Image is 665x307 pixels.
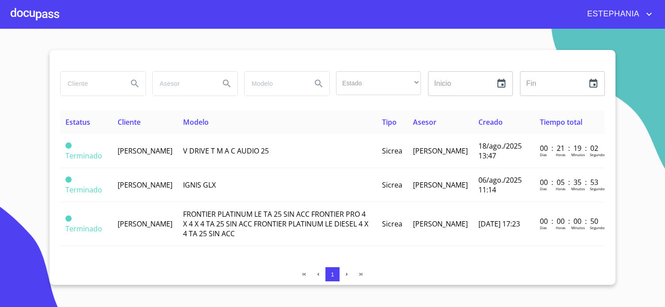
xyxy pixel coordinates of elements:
span: Tiempo total [540,117,582,127]
button: Search [124,73,145,94]
p: Minutos [571,152,585,157]
span: [DATE] 17:23 [478,219,520,229]
span: Terminado [65,215,72,222]
span: 1 [331,271,334,278]
span: Terminado [65,151,102,161]
button: account of current user [581,7,654,21]
span: Modelo [183,117,209,127]
input: search [61,72,121,96]
span: Sicrea [382,219,402,229]
input: search [245,72,305,96]
span: Terminado [65,142,72,149]
p: Dias [540,152,547,157]
span: Terminado [65,185,102,195]
span: Creado [478,117,503,127]
span: [PERSON_NAME] [118,219,172,229]
span: Asesor [413,117,436,127]
p: Segundos [590,186,606,191]
p: Minutos [571,225,585,230]
span: Cliente [118,117,141,127]
span: 18/ago./2025 13:47 [478,141,522,161]
span: [PERSON_NAME] [413,146,468,156]
p: Horas [556,225,566,230]
p: Dias [540,186,547,191]
span: IGNIS GLX [183,180,216,190]
p: 00 : 21 : 19 : 02 [540,143,600,153]
div: ​ [336,71,421,95]
p: Dias [540,225,547,230]
button: 1 [325,267,340,281]
span: Terminado [65,177,72,183]
span: Tipo [382,117,397,127]
span: [PERSON_NAME] [413,219,468,229]
span: Terminado [65,224,102,234]
input: search [153,72,213,96]
p: Horas [556,186,566,191]
p: 00 : 00 : 00 : 50 [540,216,600,226]
span: [PERSON_NAME] [413,180,468,190]
span: Sicrea [382,146,402,156]
p: 00 : 05 : 35 : 53 [540,177,600,187]
span: FRONTIER PLATINUM LE TA 25 SIN ACC FRONTIER PRO 4 X 4 X 4 TA 25 SIN ACC FRONTIER PLATINUM LE DIES... [183,209,368,238]
span: 06/ago./2025 11:14 [478,175,522,195]
button: Search [216,73,237,94]
span: [PERSON_NAME] [118,146,172,156]
p: Segundos [590,152,606,157]
span: ESTEPHANIA [581,7,644,21]
button: Search [308,73,329,94]
p: Segundos [590,225,606,230]
p: Horas [556,152,566,157]
span: Estatus [65,117,90,127]
span: Sicrea [382,180,402,190]
span: V DRIVE T M A C AUDIO 25 [183,146,269,156]
p: Minutos [571,186,585,191]
span: [PERSON_NAME] [118,180,172,190]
